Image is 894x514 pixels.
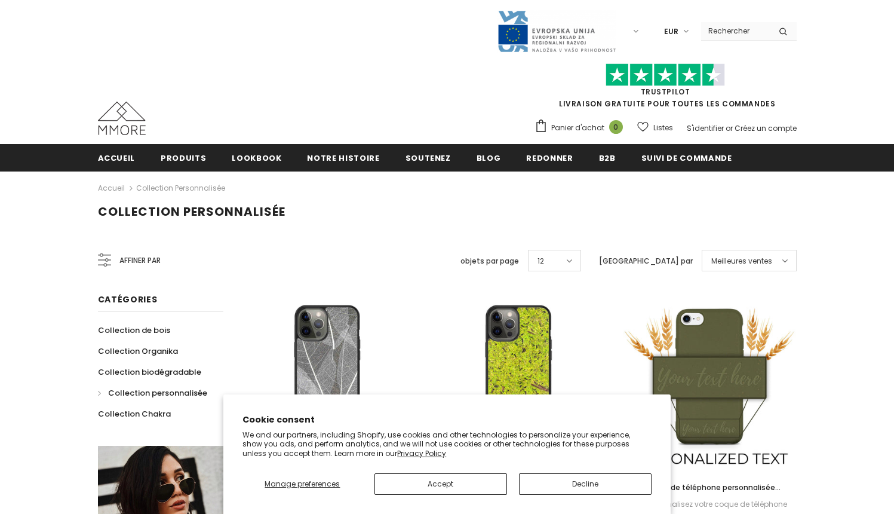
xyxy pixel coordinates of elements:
[98,181,125,195] a: Accueil
[537,255,544,267] span: 12
[98,102,146,135] img: Cas MMORE
[161,152,206,164] span: Produits
[374,473,507,495] button: Accept
[534,69,797,109] span: LIVRAISON GRATUITE POUR TOUTES LES COMMANDES
[526,152,573,164] span: Redonner
[232,144,281,171] a: Lookbook
[653,122,673,134] span: Listes
[242,430,652,458] p: We and our partners, including Shopify, use cookies and other technologies to personalize your ex...
[98,366,201,378] span: Collection biodégradable
[637,117,673,138] a: Listes
[98,144,136,171] a: Accueil
[98,341,178,362] a: Collection Organika
[98,345,178,357] span: Collection Organika
[98,320,170,341] a: Collection de bois
[460,255,519,267] label: objets par page
[477,152,501,164] span: Blog
[606,63,725,87] img: Faites confiance aux étoiles pilotes
[242,414,652,426] h2: Cookie consent
[609,120,623,134] span: 0
[534,119,629,137] a: Panier d'achat 0
[98,152,136,164] span: Accueil
[551,122,604,134] span: Panier d'achat
[242,473,362,495] button: Manage preferences
[136,183,225,193] a: Collection personnalisée
[477,144,501,171] a: Blog
[98,293,158,305] span: Catégories
[98,403,171,424] a: Collection Chakra
[599,255,693,267] label: [GEOGRAPHIC_DATA] par
[701,22,770,39] input: Search Site
[98,383,207,403] a: Collection personnalisée
[641,144,732,171] a: Suivi de commande
[735,123,797,133] a: Créez un compte
[307,152,379,164] span: Notre histoire
[599,152,616,164] span: B2B
[497,26,616,36] a: Javni Razpis
[519,473,652,495] button: Decline
[687,123,724,133] a: S'identifier
[119,254,161,267] span: Affiner par
[664,26,678,38] span: EUR
[641,87,690,97] a: TrustPilot
[405,152,451,164] span: soutenez
[98,203,285,220] span: Collection personnalisée
[623,481,796,494] a: Coque de téléphone personnalisée biodégradable - Vert olive
[526,144,573,171] a: Redonner
[405,144,451,171] a: soutenez
[98,325,170,336] span: Collection de bois
[644,482,781,506] span: Coque de téléphone personnalisée biodégradable - Vert olive
[161,144,206,171] a: Produits
[599,144,616,171] a: B2B
[232,152,281,164] span: Lookbook
[265,479,340,489] span: Manage preferences
[726,123,733,133] span: or
[307,144,379,171] a: Notre histoire
[397,448,446,458] a: Privacy Policy
[108,387,207,399] span: Collection personnalisée
[98,362,201,383] a: Collection biodégradable
[98,408,171,420] span: Collection Chakra
[641,152,732,164] span: Suivi de commande
[497,10,616,53] img: Javni Razpis
[711,255,772,267] span: Meilleures ventes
